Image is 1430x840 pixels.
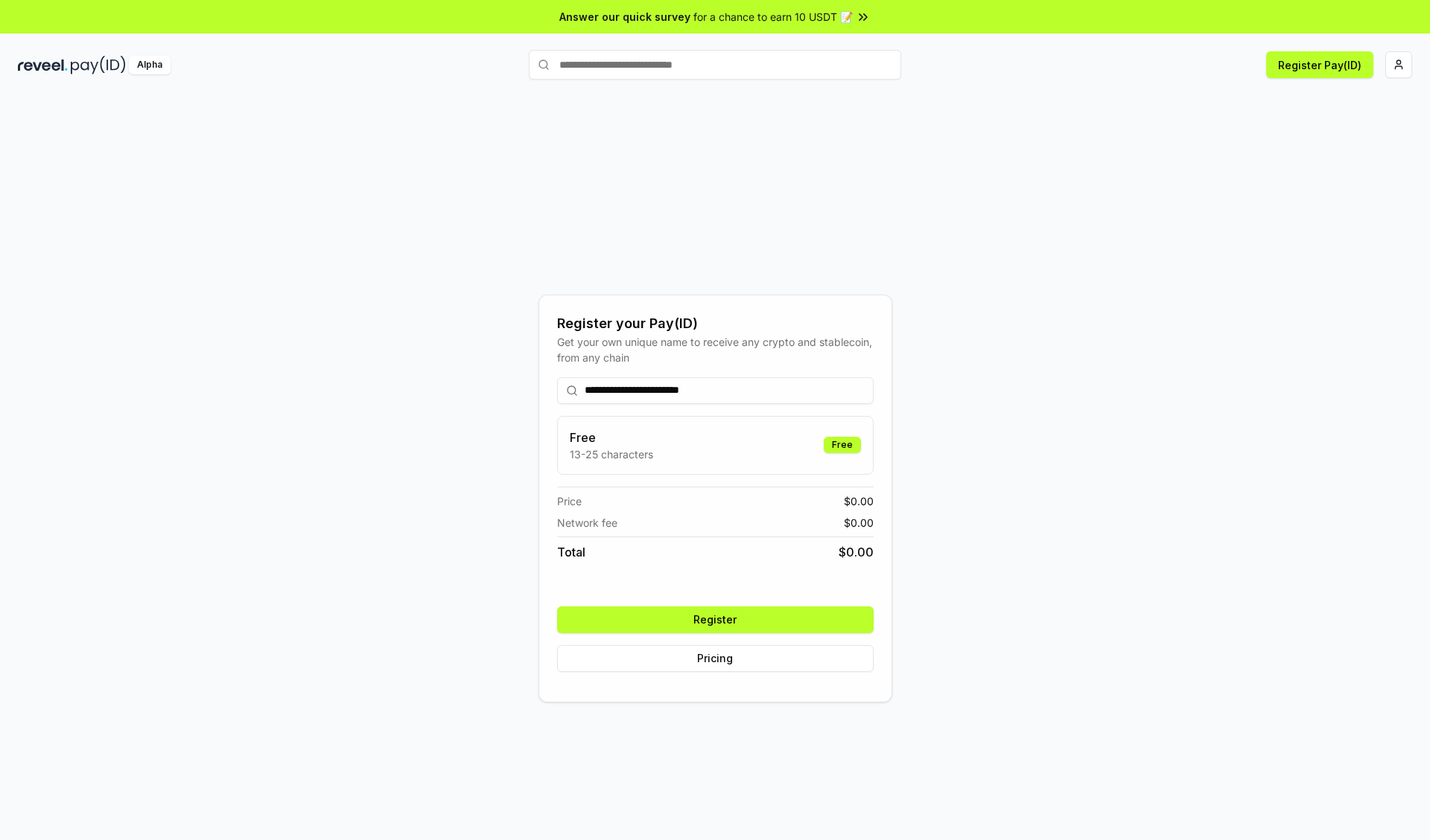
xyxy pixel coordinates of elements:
[557,515,617,530] span: Network fee
[557,334,874,365] div: Get your own unique name to receive any crypto and stablecoin, from any chain
[557,606,874,633] button: Register
[71,56,126,74] img: pay_id
[570,446,653,462] p: 13-25 characters
[557,313,874,334] div: Register your Pay(ID)
[557,645,874,672] button: Pricing
[559,9,690,25] span: Answer our quick survey
[693,9,853,25] span: for a chance to earn 10 USDT 📝
[570,429,653,446] h3: Free
[824,437,861,453] div: Free
[18,56,68,74] img: reveel_dark
[844,515,874,530] span: $ 0.00
[129,56,171,74] div: Alpha
[839,543,874,561] span: $ 0.00
[844,493,874,509] span: $ 0.00
[557,493,582,509] span: Price
[557,543,585,561] span: Total
[1266,51,1373,78] button: Register Pay(ID)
